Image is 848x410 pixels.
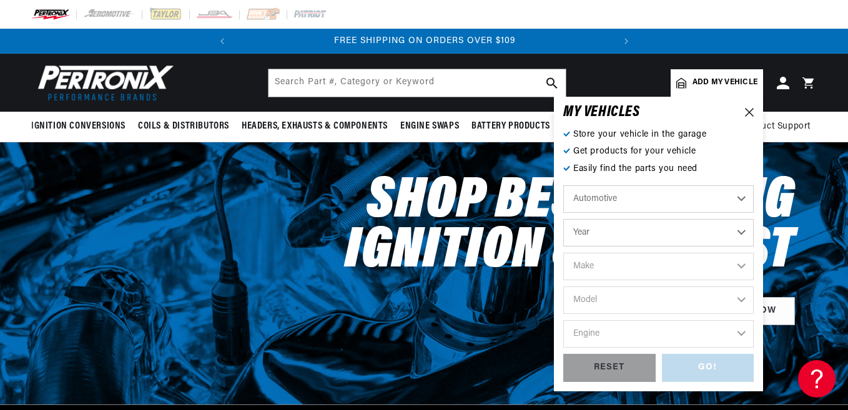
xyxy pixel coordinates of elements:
[465,112,556,141] summary: Battery Products
[31,61,175,104] img: Pertronix
[210,29,235,54] button: Translation missing: en.sections.announcements.previous_announcement
[741,120,811,134] span: Product Support
[563,128,754,142] p: Store your vehicle in the garage
[741,112,817,142] summary: Product Support
[269,69,566,97] input: Search Part #, Category or Keyword
[563,219,754,246] select: Year
[563,162,754,176] p: Easily find the parts you need
[614,29,639,54] button: Translation missing: en.sections.announcements.next_announcement
[563,354,656,382] div: RESET
[31,112,132,141] summary: Ignition Conversions
[261,177,795,277] h2: Shop Best Selling Ignition & Exhaust
[242,120,388,133] span: Headers, Exhausts & Components
[394,112,465,141] summary: Engine Swaps
[563,320,754,348] select: Engine
[563,253,754,280] select: Make
[563,145,754,159] p: Get products for your vehicle
[235,34,614,48] div: Announcement
[235,112,394,141] summary: Headers, Exhausts & Components
[138,120,229,133] span: Coils & Distributors
[334,36,516,46] span: FREE SHIPPING ON ORDERS OVER $109
[563,286,754,314] select: Model
[671,69,763,97] a: Add my vehicle
[400,120,459,133] span: Engine Swaps
[563,185,754,213] select: Ride Type
[563,106,640,119] h6: MY VEHICLE S
[538,69,566,97] button: search button
[132,112,235,141] summary: Coils & Distributors
[693,77,757,89] span: Add my vehicle
[31,120,126,133] span: Ignition Conversions
[471,120,550,133] span: Battery Products
[235,34,614,48] div: 2 of 2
